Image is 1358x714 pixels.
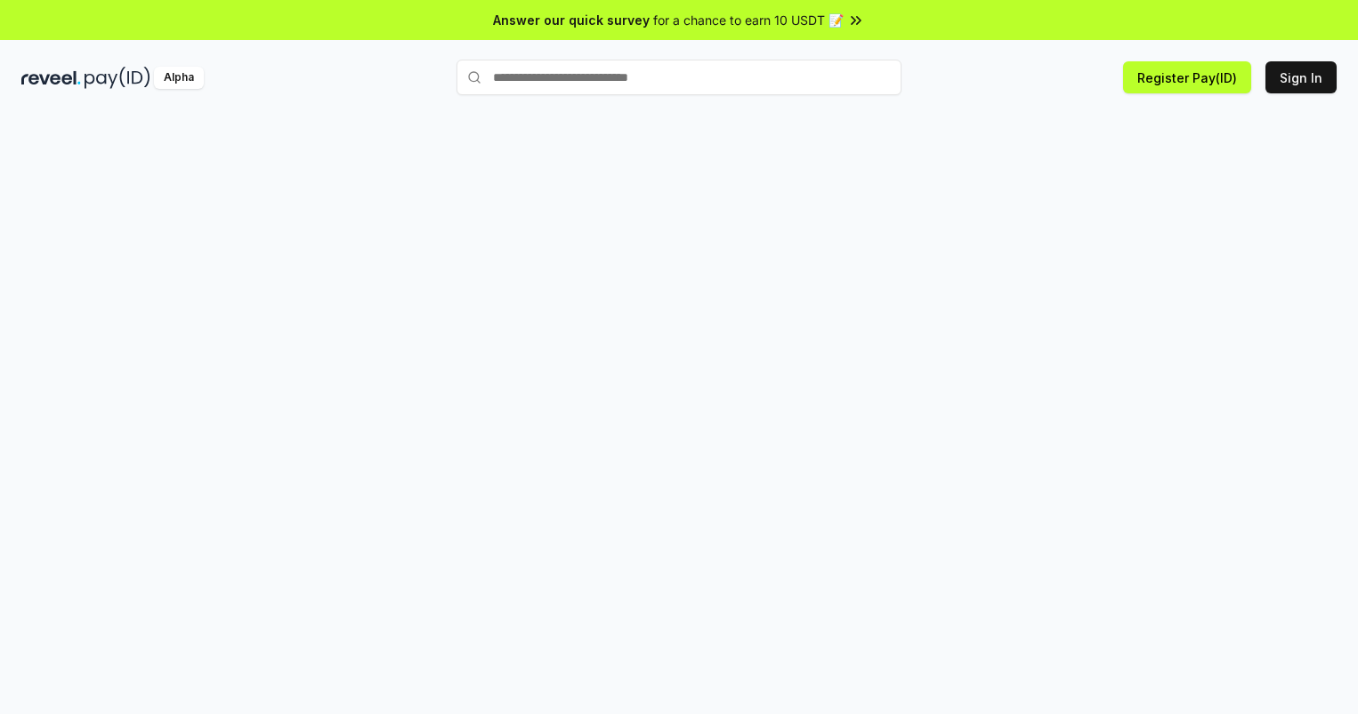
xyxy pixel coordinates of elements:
[1123,61,1251,93] button: Register Pay(ID)
[85,67,150,89] img: pay_id
[653,11,844,29] span: for a chance to earn 10 USDT 📝
[493,11,650,29] span: Answer our quick survey
[21,67,81,89] img: reveel_dark
[154,67,204,89] div: Alpha
[1265,61,1337,93] button: Sign In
